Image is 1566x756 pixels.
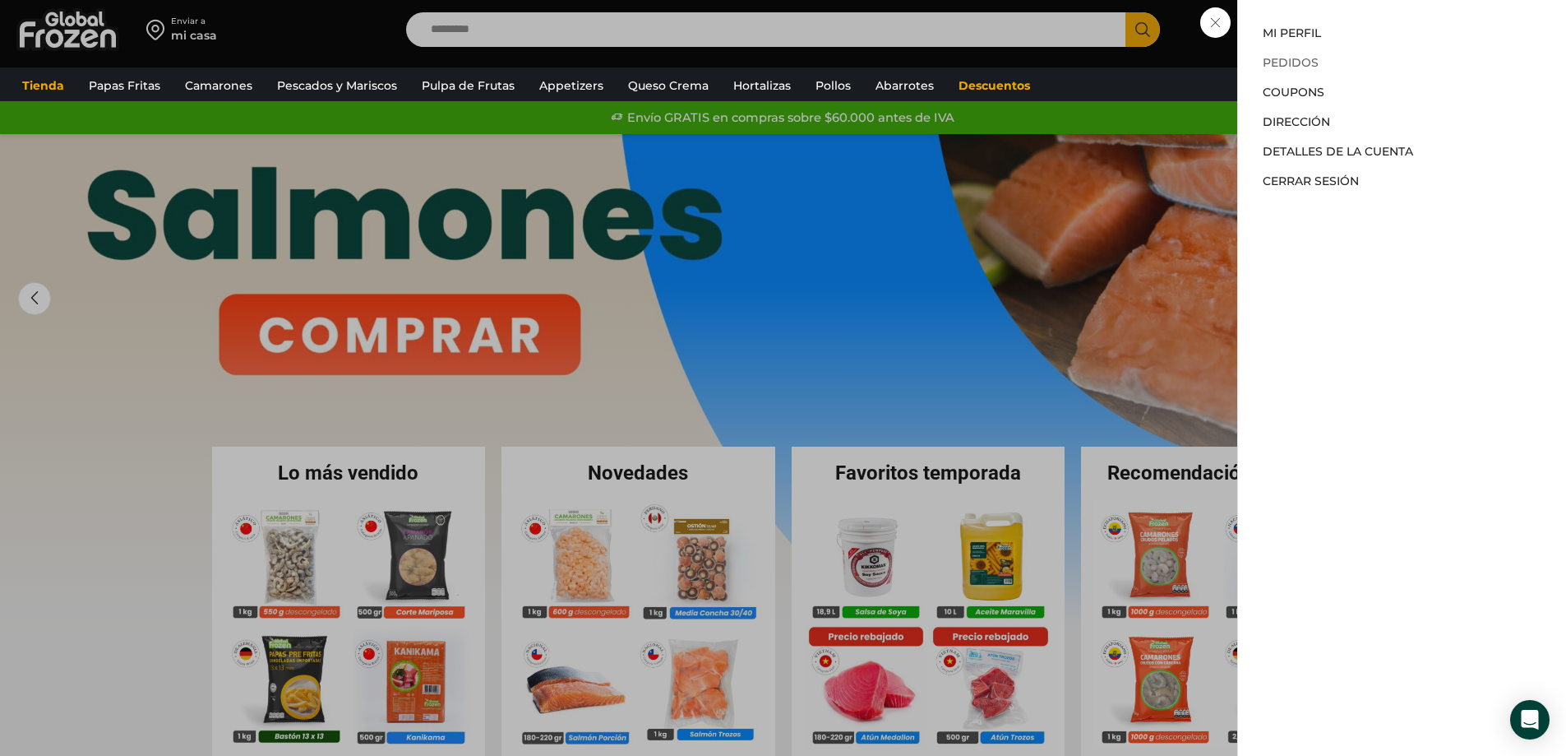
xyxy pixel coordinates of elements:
a: Appetizers [531,70,612,101]
a: Cerrar sesión [1263,174,1359,188]
a: Descuentos [950,70,1038,101]
a: Queso Crema [620,70,717,101]
a: Pulpa de Frutas [413,70,523,101]
a: Hortalizas [725,70,799,101]
a: Abarrotes [867,70,942,101]
a: Mi perfil [1263,26,1321,40]
a: Camarones [177,70,261,101]
a: Pescados y Mariscos [269,70,405,101]
a: Pollos [807,70,859,101]
a: Tienda [14,70,72,101]
a: Pedidos [1263,55,1319,70]
a: Detalles de la cuenta [1263,144,1413,159]
a: Coupons [1263,85,1324,100]
a: Dirección [1263,114,1330,129]
a: Papas Fritas [81,70,169,101]
div: Open Intercom Messenger [1510,700,1550,740]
